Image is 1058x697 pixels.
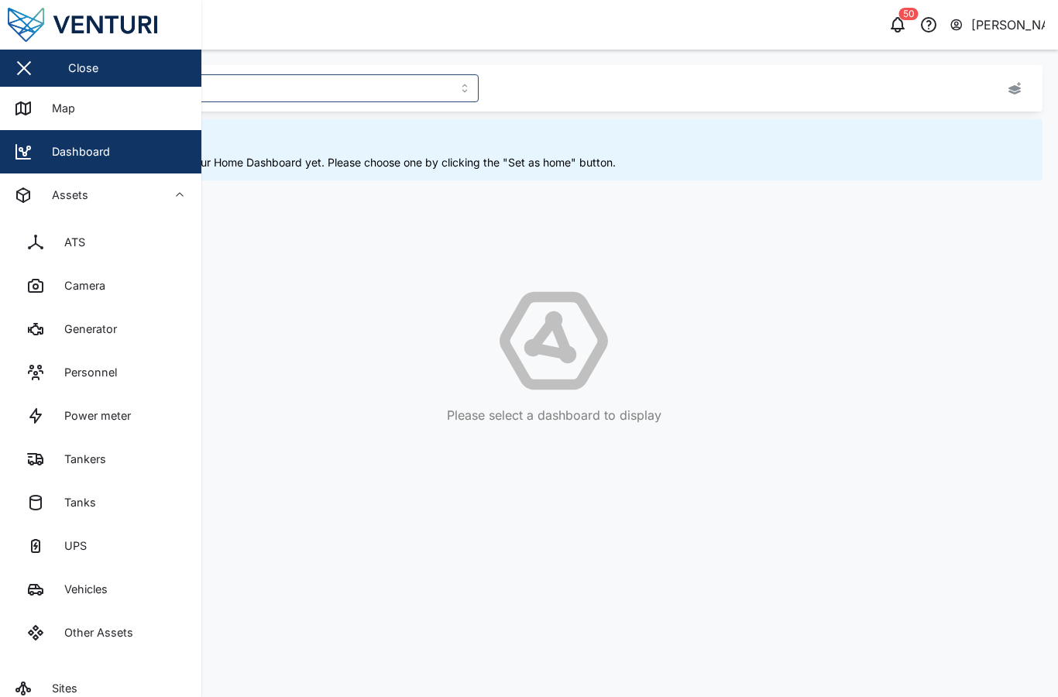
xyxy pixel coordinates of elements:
button: [PERSON_NAME] [949,14,1046,36]
a: Tankers [12,438,189,481]
a: Tanks [12,481,189,524]
img: Main Logo [8,8,209,42]
div: Personnel [53,364,117,381]
a: UPS [12,524,189,568]
div: Other Assets [53,624,133,641]
div: Sites [40,680,77,697]
a: Other Assets [12,611,189,654]
div: Power meter [53,407,131,424]
a: Personnel [12,351,189,394]
div: Generator [53,321,117,338]
a: Power meter [12,394,189,438]
div: [PERSON_NAME] [971,15,1046,35]
div: 50 [899,8,919,20]
div: Assets [40,187,88,204]
div: Dashboard [40,143,110,160]
a: Vehicles [12,568,189,611]
div: Camera [53,277,105,294]
div: Close [68,60,98,77]
div: Tanks [53,494,96,511]
a: Generator [12,307,189,351]
div: Please select a dashboard to display [447,406,661,425]
div: Vehicles [53,581,108,598]
div: Map [40,100,75,117]
a: Camera [12,264,189,307]
div: UPS [53,537,87,555]
div: You haven't set your Home Dashboard yet. Please choose one by clicking the "Set as home" button. [106,154,1032,171]
div: Tankers [53,451,106,468]
a: ATS [12,221,189,264]
input: Choose a dashboard [74,74,479,102]
div: ATS [53,234,85,251]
